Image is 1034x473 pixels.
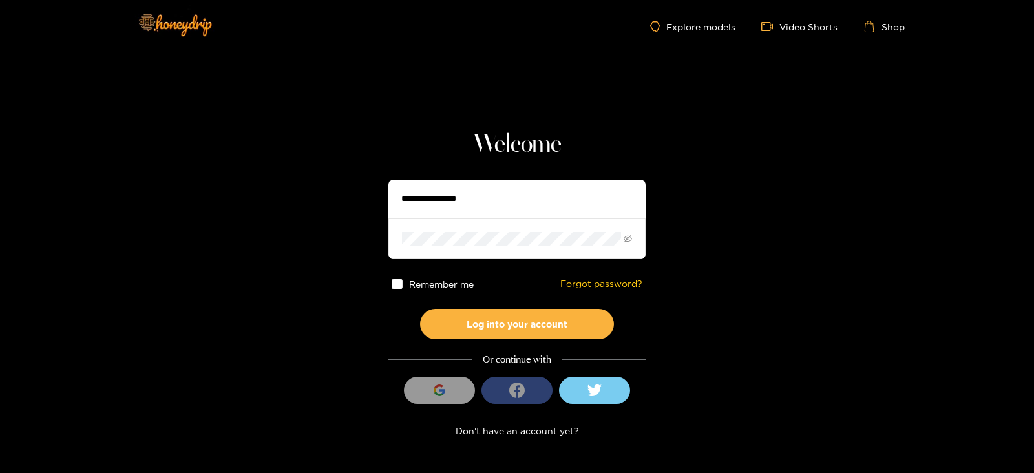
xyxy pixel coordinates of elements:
[761,21,838,32] a: Video Shorts
[409,279,474,289] span: Remember me
[560,279,642,289] a: Forgot password?
[624,235,632,243] span: eye-invisible
[388,129,646,160] h1: Welcome
[388,423,646,438] div: Don't have an account yet?
[420,309,614,339] button: Log into your account
[388,352,646,367] div: Or continue with
[650,21,735,32] a: Explore models
[761,21,779,32] span: video-camera
[863,21,905,32] a: Shop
